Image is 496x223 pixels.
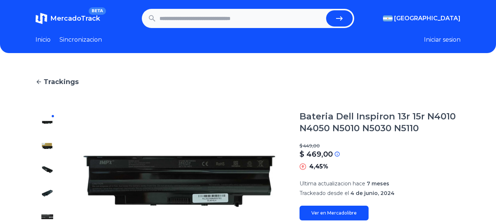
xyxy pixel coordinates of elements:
img: MercadoTrack [35,13,47,24]
img: Bateria Dell Inspiron 13r 15r N4010 N4050 N5010 N5030 N5110 [41,140,53,152]
button: Iniciar sesion [424,35,461,44]
img: Bateria Dell Inspiron 13r 15r N4010 N4050 N5010 N5030 N5110 [41,116,53,128]
p: $ 469,00 [300,149,333,159]
span: 7 meses [367,180,389,187]
a: Inicio [35,35,51,44]
span: 4 de junio, 2024 [350,190,394,196]
span: Trackings [44,77,79,87]
span: [GEOGRAPHIC_DATA] [394,14,461,23]
p: 4,45% [309,162,328,171]
a: MercadoTrackBETA [35,13,100,24]
a: Trackings [35,77,461,87]
img: Argentina [383,15,393,21]
img: Bateria Dell Inspiron 13r 15r N4010 N4050 N5010 N5030 N5110 [41,187,53,199]
h1: Bateria Dell Inspiron 13r 15r N4010 N4050 N5010 N5030 N5110 [300,111,461,134]
button: [GEOGRAPHIC_DATA] [383,14,461,23]
span: MercadoTrack [50,14,100,22]
span: Ultima actualizacion hace [300,180,365,187]
img: Bateria Dell Inspiron 13r 15r N4010 N4050 N5010 N5030 N5110 [41,164,53,175]
p: $ 449,00 [300,143,461,149]
span: Trackeado desde el [300,190,349,196]
a: Ver en Mercadolibre [300,206,369,220]
a: Sincronizacion [59,35,102,44]
span: BETA [89,7,106,15]
img: Bateria Dell Inspiron 13r 15r N4010 N4050 N5010 N5030 N5110 [41,211,53,223]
